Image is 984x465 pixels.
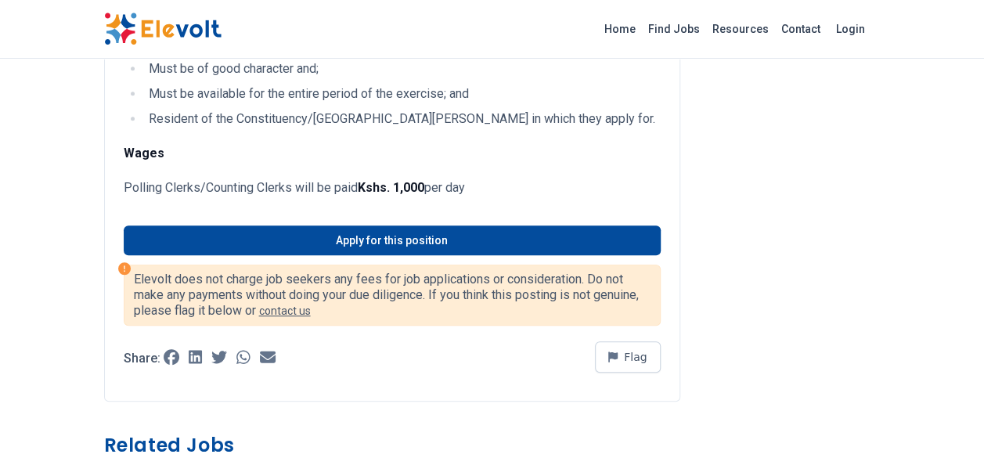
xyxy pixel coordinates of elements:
[642,16,706,41] a: Find Jobs
[104,433,680,458] h3: Related Jobs
[124,146,164,160] strong: Wages
[598,16,642,41] a: Home
[775,16,827,41] a: Contact
[144,85,661,103] li: Must be available for the entire period of the exercise; and
[124,352,160,365] p: Share:
[144,110,661,128] li: Resident of the Constituency/[GEOGRAPHIC_DATA][PERSON_NAME] in which they apply for.
[104,13,222,45] img: Elevolt
[134,272,651,319] p: Elevolt does not charge job seekers any fees for job applications or consideration. Do not make a...
[124,225,661,255] a: Apply for this position
[827,13,874,45] a: Login
[259,305,311,317] a: contact us
[144,59,661,78] li: Must be of good character and;
[706,16,775,41] a: Resources
[595,341,661,373] button: Flag
[124,178,661,197] p: Polling Clerks/Counting Clerks will be paid per day
[906,390,984,465] iframe: Chat Widget
[358,180,424,195] strong: Kshs. 1,000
